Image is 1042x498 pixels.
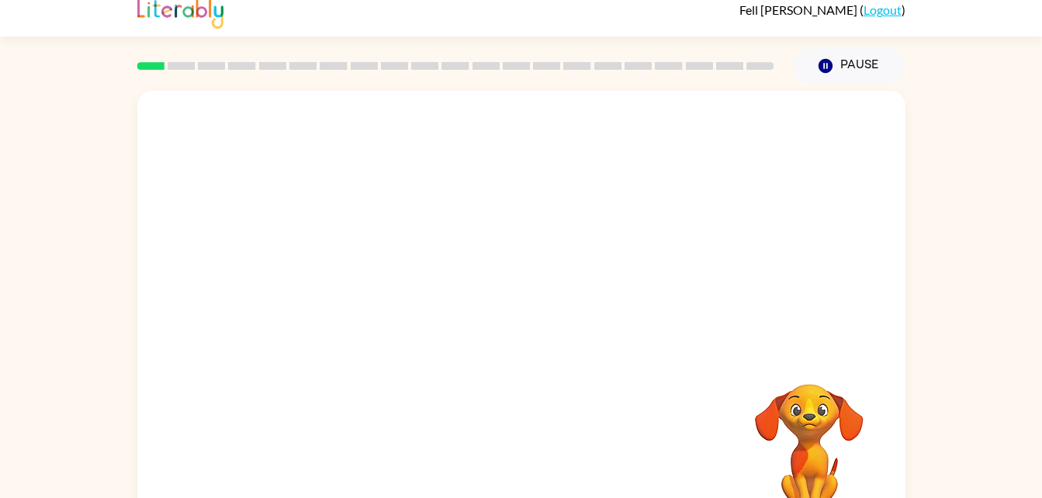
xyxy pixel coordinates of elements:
span: Fell [PERSON_NAME] [739,2,860,17]
button: Pause [793,48,905,84]
a: Logout [864,2,902,17]
div: ( ) [739,2,905,17]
